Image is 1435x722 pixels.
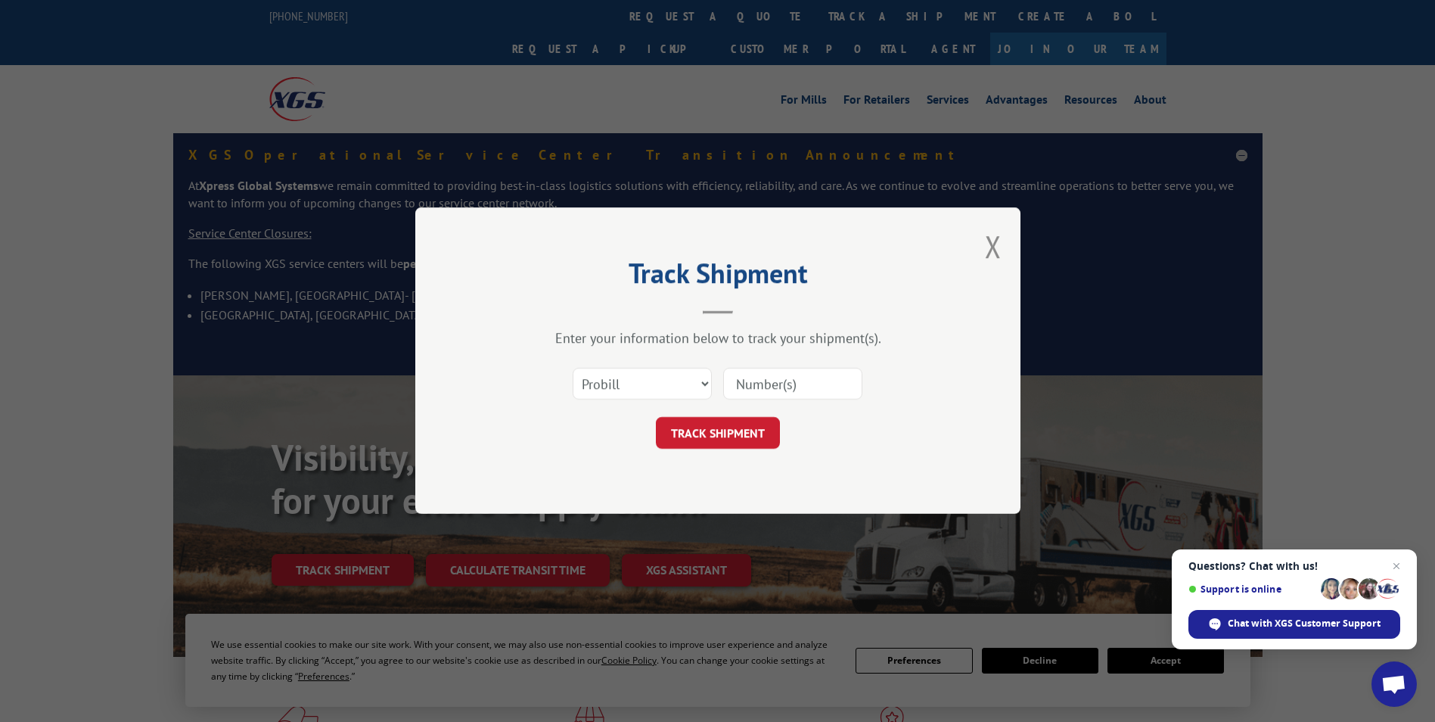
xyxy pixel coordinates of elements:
[1371,661,1417,707] a: Open chat
[1188,560,1400,572] span: Questions? Chat with us!
[656,418,780,450] button: TRACK SHIPMENT
[491,330,945,347] div: Enter your information below to track your shipment(s).
[491,263,945,291] h2: Track Shipment
[1228,617,1381,630] span: Chat with XGS Customer Support
[1188,584,1315,595] span: Support is online
[723,369,862,400] input: Number(s)
[985,226,1002,266] button: Close modal
[1188,610,1400,639] span: Chat with XGS Customer Support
